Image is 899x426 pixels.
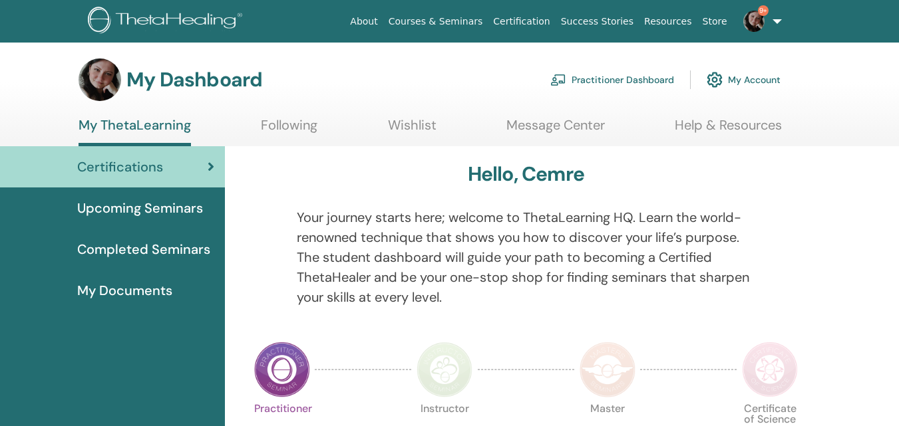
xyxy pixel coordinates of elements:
img: default.jpg [79,58,121,101]
img: Practitioner [254,342,310,397]
a: Following [261,117,317,143]
img: Instructor [417,342,472,397]
a: Wishlist [388,117,437,143]
a: Certification [488,9,555,34]
a: Courses & Seminars [383,9,488,34]
span: Completed Seminars [77,239,210,259]
p: Your journey starts here; welcome to ThetaLearning HQ. Learn the world-renowned technique that sh... [297,207,755,307]
a: Store [697,9,733,34]
img: chalkboard-teacher.svg [550,74,566,86]
span: 9+ [758,5,769,16]
span: Certifications [77,157,163,177]
img: default.jpg [743,11,765,32]
a: Success Stories [556,9,639,34]
a: Practitioner Dashboard [550,65,674,94]
img: cog.svg [707,68,723,91]
span: My Documents [77,280,172,300]
a: My ThetaLearning [79,117,191,146]
a: About [345,9,383,34]
img: Master [580,342,635,397]
h3: Hello, Cemre [468,162,584,186]
a: Help & Resources [675,117,782,143]
h3: My Dashboard [126,68,262,92]
a: Resources [639,9,697,34]
img: Certificate of Science [742,342,798,397]
a: Message Center [506,117,605,143]
a: My Account [707,65,781,94]
img: logo.png [88,7,247,37]
span: Upcoming Seminars [77,198,203,218]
